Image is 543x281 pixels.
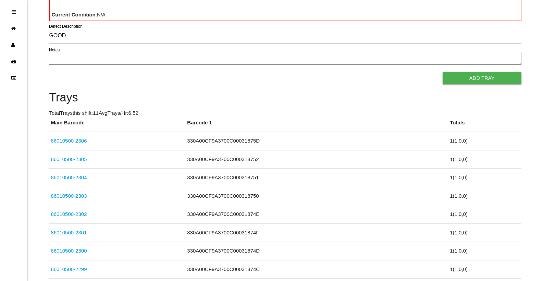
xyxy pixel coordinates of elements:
td: 1 ( 1 , 0 , 0 ) [448,242,521,260]
td: 330A00CF9A3700C00031874F [185,223,448,242]
td: 330A00CF9A3700C000318752 [185,150,448,169]
a: 86010500-2302 [51,211,87,217]
td: 1 ( 1 , 0 , 0 ) [448,169,521,187]
button: Add Tray [443,72,521,84]
td: 1 ( 1 , 0 , 0 ) [448,223,521,242]
th: Totals [448,119,521,132]
td: 330A00CF9A3700C00031875D [185,132,448,150]
td: 1 ( 1 , 0 , 0 ) [448,150,521,169]
td: 1 ( 1 , 0 , 0 ) [448,187,521,205]
th: Main Barcode [49,119,185,132]
a: 86010500-2306 [51,138,87,144]
p: Total Trays this shift: 11 Avg Trays /Hr: 6.52 [49,109,521,117]
td: 1 ( 1 , 0 , 0 ) [448,132,521,150]
td: 330A00CF9A3700C000318751 [185,169,448,187]
td: 1 ( 1 , 0 , 0 ) [448,205,521,224]
td: 330A00CF9A3700C00031874D [185,242,448,260]
span: : N/A [51,12,106,17]
td: 330A00CF9A3700C000318750 [185,187,448,205]
a: 86010500-2305 [51,156,87,162]
td: 330A00CF9A3700C00031874C [185,260,448,279]
a: 86010500-2299 [51,266,87,272]
td: 1 ( 1 , 0 , 0 ) [448,260,521,279]
label: Notes [49,47,60,53]
b: Current Condition [51,12,95,17]
a: 86010500-2304 [51,174,87,180]
a: 86010500-2301 [51,230,87,235]
a: 86010500-2303 [51,193,87,199]
a: 86010500-2300 [51,248,87,254]
div: Open [12,4,16,20]
h4: Trays [49,91,521,104]
th: Barcode 1 [185,119,448,132]
label: Defect Description [49,23,83,29]
td: 330A00CF9A3700C00031874E [185,205,448,224]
